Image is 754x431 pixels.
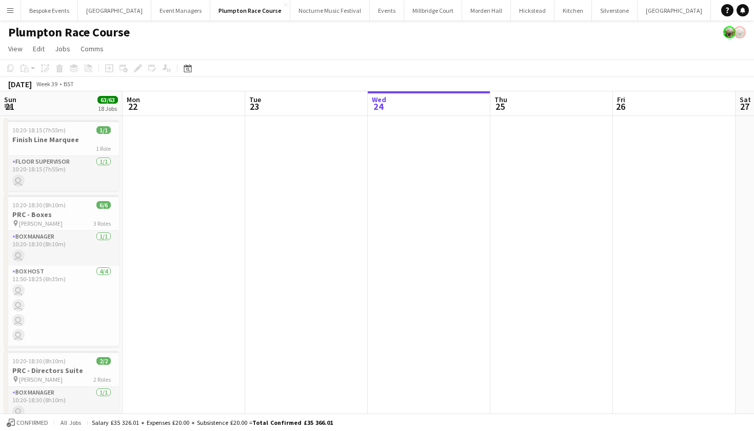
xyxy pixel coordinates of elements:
h3: Finish Line Marquee [4,135,119,144]
span: Mon [127,95,140,104]
h3: PRC - Directors Suite [4,366,119,375]
button: [GEOGRAPHIC_DATA] [78,1,151,21]
a: Edit [29,42,49,55]
div: 18 Jobs [98,105,117,112]
span: [PERSON_NAME] [19,376,63,383]
app-card-role: Box Manager1/110:20-18:30 (8h10m) [4,387,119,422]
span: 23 [248,101,261,112]
a: Jobs [51,42,74,55]
span: Week 39 [34,80,59,88]
span: 27 [738,101,751,112]
div: [DATE] [8,79,32,89]
span: 24 [370,101,386,112]
div: Salary £35 326.01 + Expenses £20.00 + Subsistence £20.00 = [92,419,333,426]
app-job-card: 10:20-18:15 (7h55m)1/1Finish Line Marquee1 RoleFloor Supervisor1/110:20-18:15 (7h55m) [4,120,119,191]
span: Jobs [55,44,70,53]
span: Confirmed [16,419,48,426]
h3: PRC - Boxes [4,210,119,219]
span: 63/63 [97,96,118,104]
app-user-avatar: Staffing Manager [733,26,746,38]
app-card-role: Floor Supervisor1/110:20-18:15 (7h55m) [4,156,119,191]
span: Sat [740,95,751,104]
span: 1/1 [96,126,111,134]
button: Morden Hall [462,1,511,21]
span: 10:20-18:15 (7h55m) [12,126,66,134]
span: 2 Roles [93,376,111,383]
button: Millbridge Court [404,1,462,21]
span: 21 [3,101,16,112]
button: Events [370,1,404,21]
button: [GEOGRAPHIC_DATA] [638,1,711,21]
span: 26 [616,101,625,112]
span: Fri [617,95,625,104]
span: Total Confirmed £35 366.01 [252,419,333,426]
button: Plumpton Race Course [210,1,290,21]
div: BST [64,80,74,88]
button: Kitchen [554,1,592,21]
button: Hickstead [511,1,554,21]
span: Edit [33,44,45,53]
button: Silverstone [592,1,638,21]
button: Confirmed [5,417,50,428]
span: All jobs [58,419,83,426]
span: View [8,44,23,53]
span: Sun [4,95,16,104]
span: 1 Role [96,145,111,152]
app-job-card: 10:20-18:30 (8h10m)6/6PRC - Boxes [PERSON_NAME]3 RolesBox Manager1/110:20-18:30 (8h10m) Box Host4... [4,195,119,347]
app-card-role: Box Host4/411:50-18:25 (6h35m) [4,266,119,345]
span: [PERSON_NAME] [19,220,63,227]
span: Wed [372,95,386,104]
a: View [4,42,27,55]
button: Event Managers [151,1,210,21]
h1: Plumpton Race Course [8,25,130,40]
span: 6/6 [96,201,111,209]
app-card-role: Box Manager1/110:20-18:30 (8h10m) [4,231,119,266]
span: Thu [494,95,507,104]
button: Bespoke Events [21,1,78,21]
span: 25 [493,101,507,112]
span: Comms [81,44,104,53]
span: 3 Roles [93,220,111,227]
span: 10:20-18:30 (8h10m) [12,357,66,365]
span: Tue [249,95,261,104]
span: 10:20-18:30 (8h10m) [12,201,66,209]
a: Comms [76,42,108,55]
button: Nocturne Music Festival [290,1,370,21]
span: 22 [125,101,140,112]
span: 2/2 [96,357,111,365]
app-user-avatar: Staffing Manager [723,26,736,38]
